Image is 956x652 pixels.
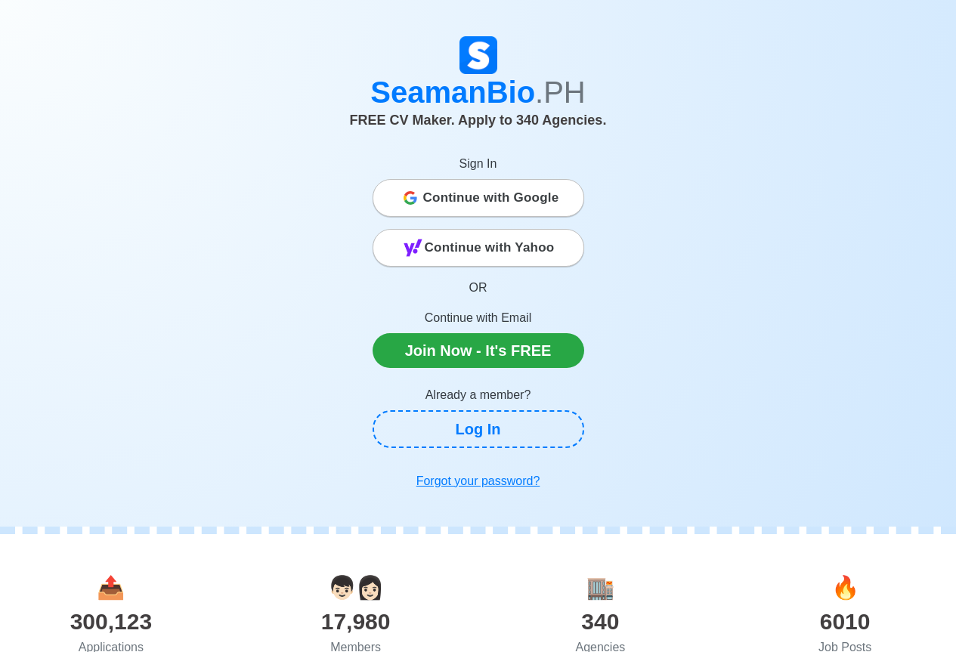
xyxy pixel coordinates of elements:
a: Join Now - It's FREE [373,333,584,368]
p: OR [373,279,584,297]
span: Continue with Yahoo [425,233,555,263]
u: Forgot your password? [416,474,540,487]
button: Continue with Google [373,179,584,217]
span: Continue with Google [423,183,559,213]
img: Logo [459,36,497,74]
span: jobs [831,575,859,600]
div: 17,980 [234,604,478,638]
p: Already a member? [373,386,584,404]
a: Forgot your password? [373,466,584,496]
span: .PH [535,76,586,109]
span: applications [97,575,125,600]
div: 340 [478,604,723,638]
button: Continue with Yahoo [373,229,584,267]
span: users [328,575,384,600]
h1: SeamanBio [59,74,898,110]
span: agencies [586,575,614,600]
p: Continue with Email [373,309,584,327]
a: Log In [373,410,584,448]
p: Sign In [373,155,584,173]
span: FREE CV Maker. Apply to 340 Agencies. [350,113,607,128]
